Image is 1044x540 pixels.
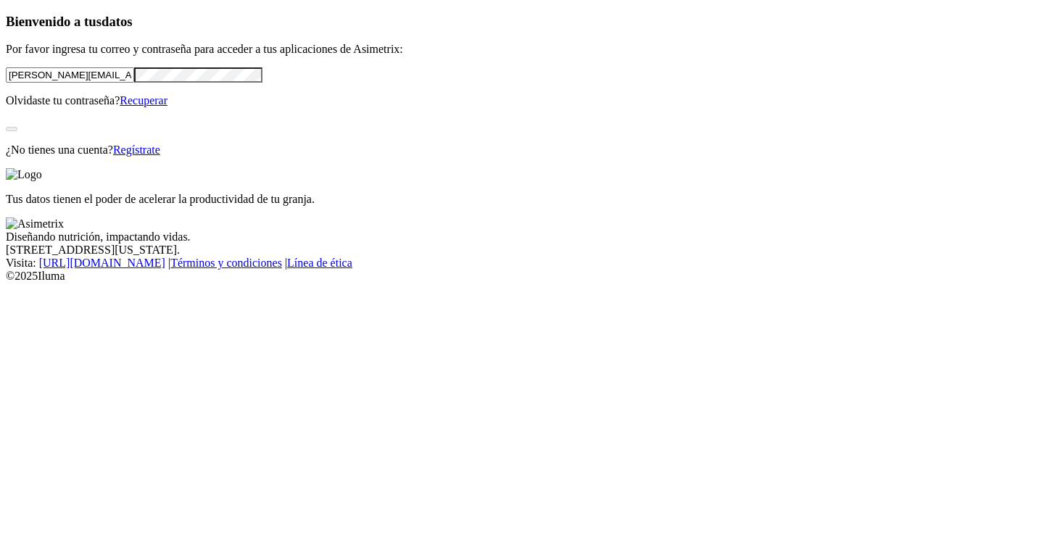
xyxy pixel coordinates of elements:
[6,270,1038,283] div: © 2025 Iluma
[6,244,1038,257] div: [STREET_ADDRESS][US_STATE].
[6,217,64,230] img: Asimetrix
[101,14,133,29] span: datos
[6,257,1038,270] div: Visita : | |
[6,193,1038,206] p: Tus datos tienen el poder de acelerar la productividad de tu granja.
[113,144,160,156] a: Regístrate
[39,257,165,269] a: [URL][DOMAIN_NAME]
[6,67,134,83] input: Tu correo
[287,257,352,269] a: Línea de ética
[6,14,1038,30] h3: Bienvenido a tus
[120,94,167,107] a: Recuperar
[6,94,1038,107] p: Olvidaste tu contraseña?
[170,257,282,269] a: Términos y condiciones
[6,230,1038,244] div: Diseñando nutrición, impactando vidas.
[6,144,1038,157] p: ¿No tienes una cuenta?
[6,43,1038,56] p: Por favor ingresa tu correo y contraseña para acceder a tus aplicaciones de Asimetrix:
[6,168,42,181] img: Logo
